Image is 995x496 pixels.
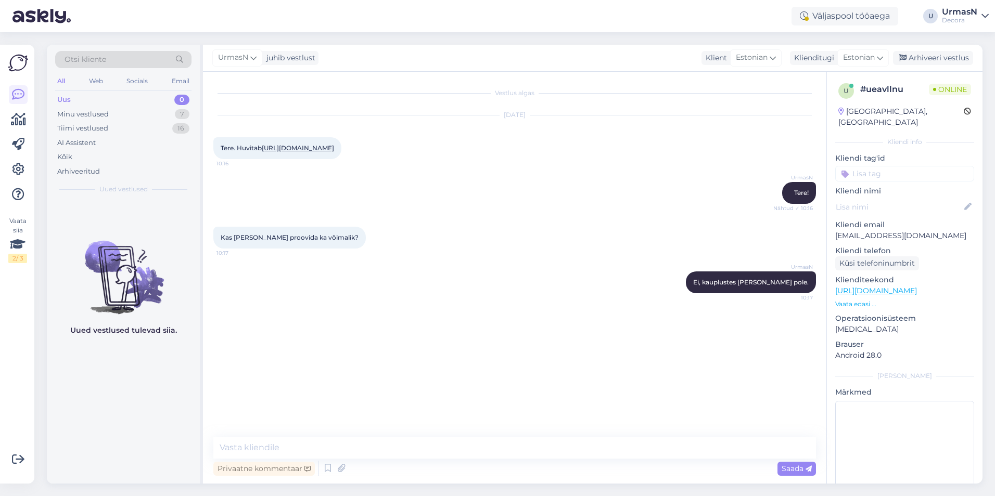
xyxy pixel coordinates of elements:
[57,138,96,148] div: AI Assistent
[835,137,974,147] div: Kliendi info
[57,152,72,162] div: Kõik
[929,84,971,95] span: Online
[221,233,359,241] span: Kas [PERSON_NAME] proovida ka võimalik?
[835,324,974,335] p: [MEDICAL_DATA]
[124,74,150,88] div: Socials
[701,53,727,63] div: Klient
[736,52,768,63] span: Estonian
[47,222,200,316] img: No chats
[792,7,898,25] div: Väljaspool tööaega
[87,74,105,88] div: Web
[65,54,106,65] span: Otsi kliente
[844,87,849,95] span: u
[99,185,148,194] span: Uued vestlused
[835,153,974,164] p: Kliendi tag'id
[893,51,973,65] div: Arhiveeri vestlus
[218,52,248,63] span: UrmasN
[8,53,28,73] img: Askly Logo
[774,174,813,181] span: UrmasN
[835,339,974,350] p: Brauser
[835,350,974,361] p: Android 28.0
[835,186,974,197] p: Kliendi nimi
[213,110,816,120] div: [DATE]
[835,275,974,285] p: Klienditeekond
[835,387,974,398] p: Märkmed
[8,216,27,263] div: Vaata siia
[57,95,71,105] div: Uus
[923,9,938,23] div: U
[794,189,809,197] span: Tere!
[835,286,917,295] a: [URL][DOMAIN_NAME]
[262,144,334,152] a: [URL][DOMAIN_NAME]
[693,278,809,286] span: Ei, kauplustes [PERSON_NAME] pole.
[57,109,109,120] div: Minu vestlused
[835,219,974,230] p: Kliendi email
[835,299,974,309] p: Vaata edasi ...
[170,74,192,88] div: Email
[70,325,177,336] p: Uued vestlused tulevad siia.
[57,166,100,177] div: Arhiveeritud
[835,166,974,181] input: Lisa tag
[843,52,875,63] span: Estonian
[8,254,27,263] div: 2 / 3
[942,16,977,24] div: Decora
[175,109,189,120] div: 7
[774,263,813,271] span: UrmasN
[216,249,256,257] span: 10:17
[174,95,189,105] div: 0
[213,88,816,98] div: Vestlus algas
[942,8,989,24] a: UrmasNDecora
[213,462,315,476] div: Privaatne kommentaar
[782,464,812,473] span: Saada
[57,123,108,134] div: Tiimi vestlused
[262,53,315,63] div: juhib vestlust
[172,123,189,134] div: 16
[774,294,813,302] span: 10:17
[860,83,929,96] div: # ueavllnu
[942,8,977,16] div: UrmasN
[835,256,919,270] div: Küsi telefoninumbrit
[835,371,974,381] div: [PERSON_NAME]
[216,160,256,167] span: 10:16
[221,144,334,152] span: Tere. Huvitab
[790,53,834,63] div: Klienditugi
[835,313,974,324] p: Operatsioonisüsteem
[838,106,964,128] div: [GEOGRAPHIC_DATA], [GEOGRAPHIC_DATA]
[55,74,67,88] div: All
[773,204,813,212] span: Nähtud ✓ 10:16
[836,201,962,213] input: Lisa nimi
[835,230,974,241] p: [EMAIL_ADDRESS][DOMAIN_NAME]
[835,245,974,256] p: Kliendi telefon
